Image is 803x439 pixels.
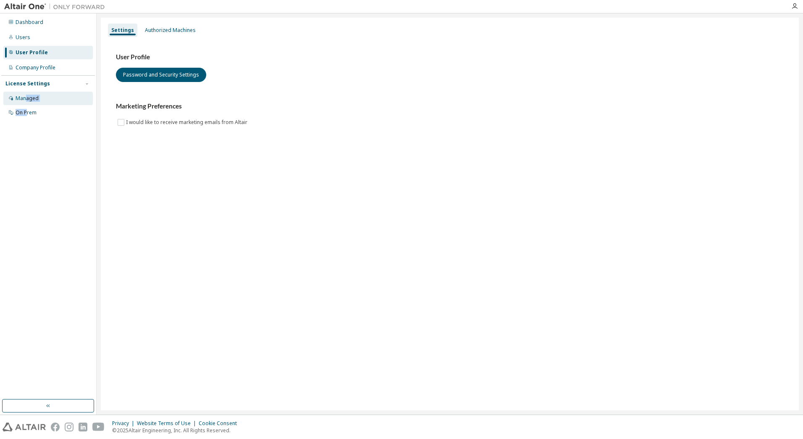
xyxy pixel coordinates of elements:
div: On Prem [16,109,37,116]
div: Cookie Consent [199,420,242,427]
div: Authorized Machines [145,27,196,34]
div: Dashboard [16,19,43,26]
div: Managed [16,95,39,102]
img: facebook.svg [51,423,60,431]
img: youtube.svg [92,423,105,431]
img: altair_logo.svg [3,423,46,431]
div: User Profile [16,49,48,56]
label: I would like to receive marketing emails from Altair [126,117,249,127]
div: Company Profile [16,64,55,71]
button: Password and Security Settings [116,68,206,82]
img: instagram.svg [65,423,73,431]
img: Altair One [4,3,109,11]
p: © 2025 Altair Engineering, Inc. All Rights Reserved. [112,427,242,434]
h3: User Profile [116,53,784,61]
div: License Settings [5,80,50,87]
div: Settings [111,27,134,34]
div: Users [16,34,30,41]
h3: Marketing Preferences [116,102,784,111]
img: linkedin.svg [79,423,87,431]
div: Privacy [112,420,137,427]
div: Website Terms of Use [137,420,199,427]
